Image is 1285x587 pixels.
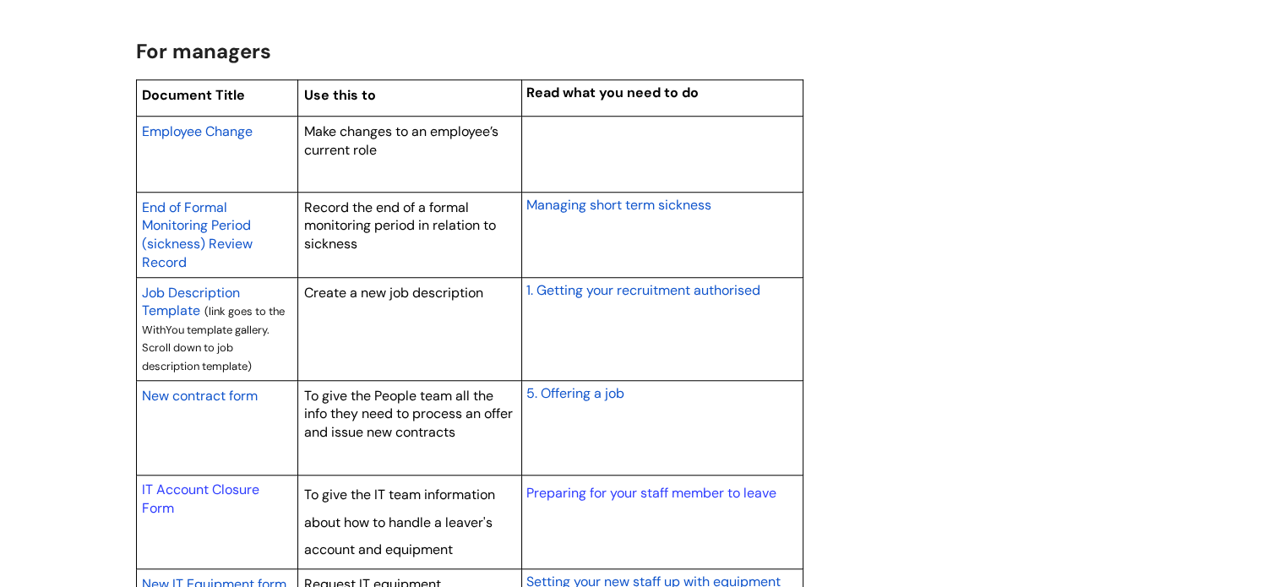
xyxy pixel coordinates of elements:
span: Read what you need to do [525,84,698,101]
span: Create a new job description [304,284,483,302]
a: Preparing for your staff member to leave [525,484,776,502]
span: Record the end of a formal monitoring period in relation to sickness [304,198,496,253]
span: Document Title [142,86,245,104]
span: For managers [136,38,271,64]
span: (link goes to the WithYou template gallery. Scroll down to job description template) [142,304,285,373]
span: Job Description Template [142,284,240,320]
a: Employee Change [142,121,253,141]
a: End of Formal Monitoring Period (sickness) Review Record [142,197,253,272]
span: To give the People team all the info they need to process an offer and issue new contracts [304,387,513,441]
a: Managing short term sickness [525,194,711,215]
span: Use this to [304,86,376,104]
span: To give the IT team information about how to handle a leaver's account and equipment [304,486,495,558]
span: Managing short term sickness [525,196,711,214]
a: IT Account Closure Form [142,481,259,517]
span: Employee Change [142,122,253,140]
span: 5. Offering a job [525,384,623,402]
a: Job Description Template [142,282,240,321]
a: 5. Offering a job [525,383,623,403]
a: 1. Getting your recruitment authorised [525,280,760,300]
span: Make changes to an employee’s current role [304,122,498,159]
a: New contract form [142,385,258,405]
span: 1. Getting your recruitment authorised [525,281,760,299]
span: New contract form [142,387,258,405]
span: End of Formal Monitoring Period (sickness) Review Record [142,198,253,271]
